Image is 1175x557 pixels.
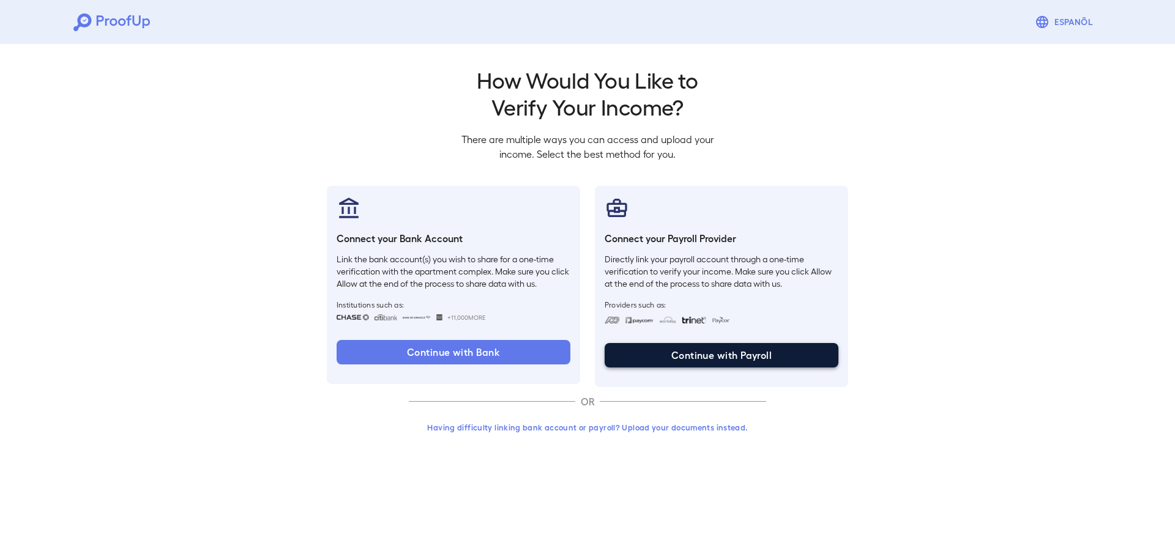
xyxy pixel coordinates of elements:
[409,416,766,438] button: Having difficulty linking bank account or payroll? Upload your documents instead.
[575,394,600,409] p: OR
[605,317,620,323] img: adp.svg
[711,317,730,323] img: paycon.svg
[659,317,677,323] img: workday.svg
[374,314,397,320] img: citibank.svg
[625,317,654,323] img: paycom.svg
[452,132,723,161] p: There are multiple ways you can access and upload your income. Select the best method for you.
[337,300,570,309] span: Institutions such as:
[337,196,361,220] img: bankAccount.svg
[436,314,443,320] img: wellsfargo.svg
[337,314,369,320] img: chase.svg
[337,340,570,364] button: Continue with Bank
[605,300,838,309] span: Providers such as:
[447,312,485,322] span: +11,000 More
[452,66,723,120] h2: How Would You Like to Verify Your Income?
[337,253,570,290] p: Link the bank account(s) you wish to share for a one-time verification with the apartment complex...
[402,314,431,320] img: bankOfAmerica.svg
[605,231,838,246] h6: Connect your Payroll Provider
[1030,10,1102,34] button: Espanõl
[605,196,629,220] img: payrollProvider.svg
[337,231,570,246] h6: Connect your Bank Account
[605,343,838,367] button: Continue with Payroll
[605,253,838,290] p: Directly link your payroll account through a one-time verification to verify your income. Make su...
[682,317,706,323] img: trinet.svg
